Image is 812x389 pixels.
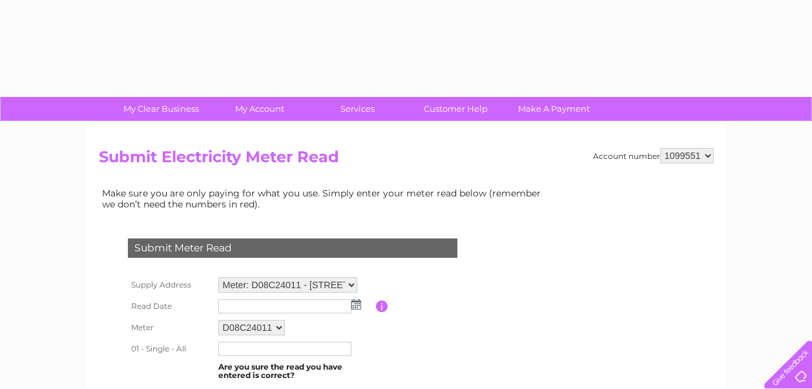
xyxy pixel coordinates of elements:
[125,296,215,317] th: Read Date
[593,148,714,163] div: Account number
[206,97,313,121] a: My Account
[125,339,215,359] th: 01 - Single - All
[402,97,509,121] a: Customer Help
[125,274,215,296] th: Supply Address
[215,359,376,384] td: Are you sure the read you have entered is correct?
[125,317,215,339] th: Meter
[304,97,411,121] a: Services
[376,300,388,312] input: Information
[99,185,551,212] td: Make sure you are only paying for what you use. Simply enter your meter read below (remember we d...
[351,299,361,310] img: ...
[501,97,607,121] a: Make A Payment
[108,97,214,121] a: My Clear Business
[128,238,457,258] div: Submit Meter Read
[99,148,714,173] h2: Submit Electricity Meter Read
